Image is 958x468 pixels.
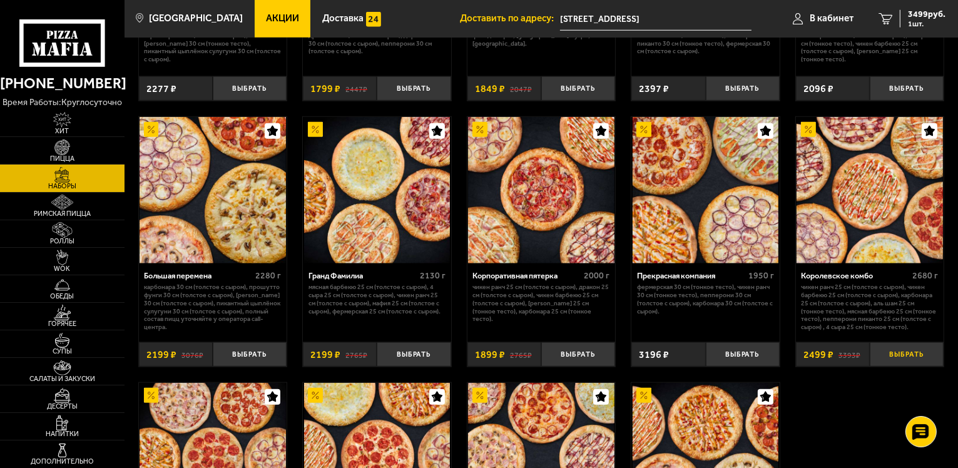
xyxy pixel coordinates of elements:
s: 2047 ₽ [510,84,532,94]
button: Выбрать [870,342,944,367]
p: Чикен Ранч 25 см (толстое с сыром), Дракон 25 см (толстое с сыром), Чикен Барбекю 25 см (толстое ... [472,283,609,323]
span: 1950 г [748,270,774,281]
div: Корпоративная пятерка [472,271,581,280]
button: Выбрать [870,76,944,101]
s: 2765 ₽ [510,350,532,360]
span: 2130 г [420,270,446,281]
button: Выбрать [377,76,451,101]
img: Акционный [144,388,159,403]
span: 2277 ₽ [146,84,176,94]
button: Выбрать [213,76,287,101]
a: АкционныйПрекрасная компания [631,117,780,263]
img: 15daf4d41897b9f0e9f617042186c801.svg [366,12,381,27]
img: Акционный [472,122,487,137]
img: Акционный [472,388,487,403]
span: 3196 ₽ [639,350,669,360]
img: Акционный [801,122,816,137]
p: Филадельфия, [GEOGRAPHIC_DATA] в угре, Эби [GEOGRAPHIC_DATA]. [472,32,609,48]
p: Чикен Ранч 25 см (толстое с сыром), Чикен Барбекю 25 см (толстое с сыром), Карбонара 25 см (толст... [801,283,938,332]
span: 1 шт. [908,20,945,28]
p: Аль-Шам 30 см (тонкое тесто), Пепперони Пиканто 30 см (тонкое тесто), Фермерская 30 см (толстое с... [637,32,774,56]
p: Дракон 30 см (толстое с сыром), Деревенская 30 см (толстое с сыром), Пепперони 30 см (толстое с с... [308,32,446,56]
a: АкционныйКорпоративная пятерка [467,117,616,263]
p: Карбонара 30 см (толстое с сыром), [PERSON_NAME] 30 см (тонкое тесто), Пикантный цыплёнок сулугун... [144,32,281,64]
img: Королевское комбо [797,117,943,263]
span: 1799 ₽ [310,84,340,94]
span: 2199 ₽ [146,350,176,360]
button: Выбрать [706,342,780,367]
div: Королевское комбо [801,271,909,280]
img: Прекрасная компания [633,117,779,263]
p: Карбонара 30 см (толстое с сыром), Прошутто Фунги 30 см (толстое с сыром), [PERSON_NAME] 30 см (т... [144,283,281,332]
span: 2397 ₽ [639,84,669,94]
span: 2499 ₽ [803,350,833,360]
span: 2000 г [584,270,610,281]
span: 3499 руб. [908,10,945,19]
s: 2447 ₽ [345,84,367,94]
img: Акционный [308,388,323,403]
span: Доставить по адресу: [460,14,560,23]
div: Прекрасная компания [637,271,745,280]
span: Санкт-Петербург, Мичуринская улица, 5 [560,8,752,31]
span: [GEOGRAPHIC_DATA] [149,14,243,23]
img: Корпоративная пятерка [468,117,614,263]
a: АкционныйГранд Фамилиа [303,117,451,263]
p: Пепперони 25 см (толстое с сыром), 4 сыра 25 см (тонкое тесто), Чикен Барбекю 25 см (толстое с сы... [801,32,938,64]
img: Акционный [636,388,651,403]
span: Акции [266,14,299,23]
span: В кабинет [810,14,854,23]
input: Ваш адрес доставки [560,8,752,31]
button: Выбрать [541,342,615,367]
span: 1849 ₽ [475,84,505,94]
span: 2199 ₽ [310,350,340,360]
s: 3076 ₽ [181,350,203,360]
span: 1899 ₽ [475,350,505,360]
s: 2765 ₽ [345,350,367,360]
img: Акционный [308,122,323,137]
div: Гранд Фамилиа [308,271,417,280]
a: АкционныйБольшая перемена [139,117,287,263]
img: Гранд Фамилиа [304,117,451,263]
p: Мясная Барбекю 25 см (толстое с сыром), 4 сыра 25 см (толстое с сыром), Чикен Ранч 25 см (толстое... [308,283,446,315]
span: 2096 ₽ [803,84,833,94]
span: 2680 г [913,270,939,281]
button: Выбрать [706,76,780,101]
button: Выбрать [541,76,615,101]
s: 3393 ₽ [838,350,860,360]
button: Выбрать [377,342,451,367]
p: Фермерская 30 см (тонкое тесто), Чикен Ранч 30 см (тонкое тесто), Пепперони 30 см (толстое с сыро... [637,283,774,315]
button: Выбрать [213,342,287,367]
img: Акционный [144,122,159,137]
span: Доставка [322,14,364,23]
span: 2280 г [255,270,281,281]
a: АкционныйКоролевское комбо [796,117,944,263]
div: Большая перемена [144,271,252,280]
img: Акционный [636,122,651,137]
img: Большая перемена [140,117,286,263]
